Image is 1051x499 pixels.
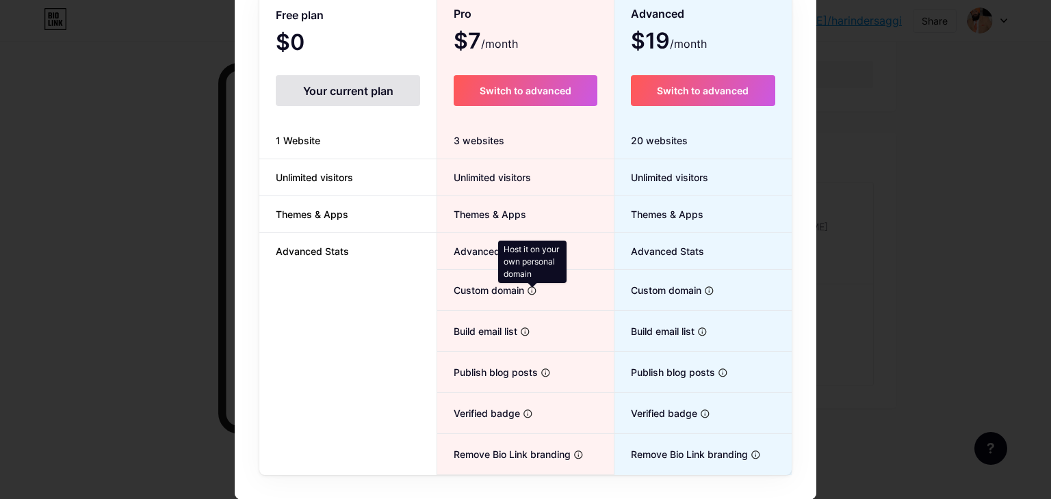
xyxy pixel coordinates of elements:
[259,207,365,221] span: Themes & Apps
[437,447,571,461] span: Remove Bio Link branding
[437,207,526,221] span: Themes & Apps
[259,133,337,148] span: 1 Website
[631,33,707,52] span: $19
[480,85,571,96] span: Switch to advanced
[437,244,527,258] span: Advanced Stats
[614,447,748,461] span: Remove Bio Link branding
[614,365,715,379] span: Publish blog posts
[259,244,365,258] span: Advanced Stats
[614,244,704,258] span: Advanced Stats
[657,85,749,96] span: Switch to advanced
[614,283,701,297] span: Custom domain
[454,2,471,26] span: Pro
[437,122,613,159] div: 3 websites
[437,170,531,185] span: Unlimited visitors
[631,2,684,26] span: Advanced
[276,75,420,106] div: Your current plan
[614,324,695,338] span: Build email list
[454,75,597,106] button: Switch to advanced
[276,3,324,27] span: Free plan
[614,207,703,221] span: Themes & Apps
[437,324,517,338] span: Build email list
[276,34,341,53] span: $0
[437,283,524,297] span: Custom domain
[481,36,518,52] span: /month
[454,33,518,52] span: $7
[614,122,792,159] div: 20 websites
[670,36,707,52] span: /month
[614,170,708,185] span: Unlimited visitors
[631,75,775,106] button: Switch to advanced
[437,365,538,379] span: Publish blog posts
[259,170,369,185] span: Unlimited visitors
[614,406,697,420] span: Verified badge
[437,406,520,420] span: Verified badge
